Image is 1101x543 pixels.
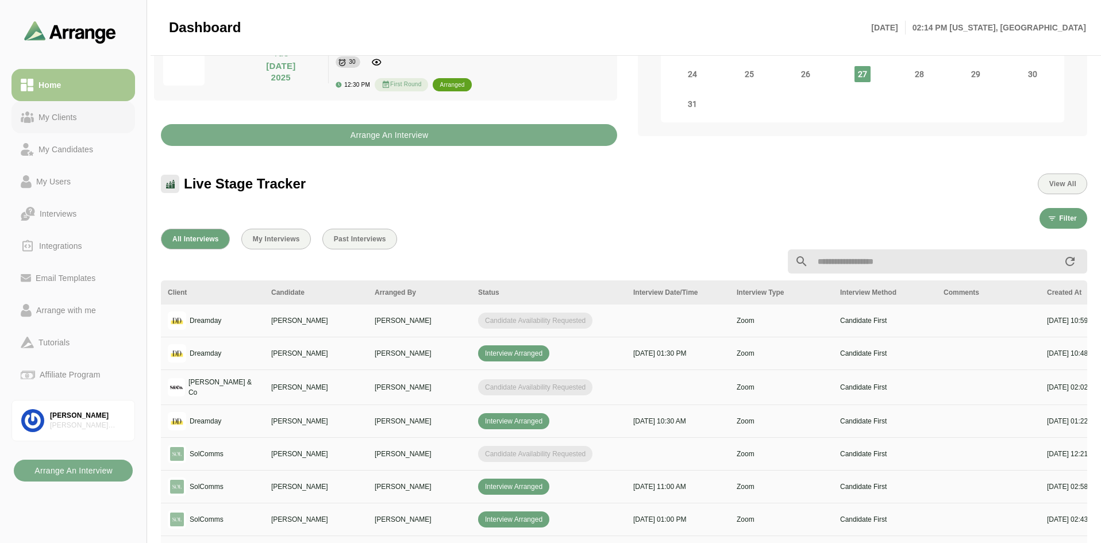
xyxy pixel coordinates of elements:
p: SolComms [190,482,224,492]
div: Client [168,287,257,298]
div: 30 [349,56,356,68]
div: Tutorials [34,336,74,349]
p: [PERSON_NAME] [271,449,361,459]
img: logo [168,378,185,396]
img: logo [168,477,186,496]
p: SolComms [190,449,224,459]
span: Sunday, August 31, 2025 [684,96,700,112]
span: Tuesday, August 26, 2025 [798,66,814,82]
p: [PERSON_NAME] [375,449,464,459]
div: Comments [944,287,1033,298]
div: 12:30 PM [336,82,370,88]
div: Integrations [34,239,87,253]
div: Status [478,287,619,298]
a: Integrations [11,230,135,262]
p: 02:14 PM [US_STATE], [GEOGRAPHIC_DATA] [906,21,1086,34]
div: Candidate [271,287,361,298]
div: Arranged By [375,287,464,298]
span: Sunday, August 24, 2025 [684,66,700,82]
span: My Interviews [252,235,300,243]
p: Zoom [737,482,826,492]
a: My Users [11,165,135,198]
p: [PERSON_NAME] [271,482,361,492]
span: Thursday, August 28, 2025 [911,66,927,82]
a: Tutorials [11,326,135,359]
i: appended action [1063,255,1077,268]
button: My Interviews [241,229,311,249]
p: [PERSON_NAME] [375,416,464,426]
span: Candidate Availability Requested [478,313,592,329]
div: Interview Method [840,287,930,298]
img: logo [168,445,186,463]
span: Monday, August 25, 2025 [741,66,757,82]
a: Arrange with me [11,294,135,326]
span: Candidate Availability Requested [478,379,592,395]
button: View All [1038,174,1087,194]
a: My Candidates [11,133,135,165]
div: Interview Type [737,287,826,298]
p: [PERSON_NAME] [375,315,464,326]
span: Candidate Availability Requested [478,446,592,462]
div: [PERSON_NAME] [50,411,125,421]
p: [PERSON_NAME] [271,382,361,392]
img: arrangeai-name-small-logo.4d2b8aee.svg [24,21,116,43]
div: Interviews [35,207,81,221]
p: [PERSON_NAME] [271,514,361,525]
div: My Candidates [34,143,98,156]
p: [PERSON_NAME] [375,482,464,492]
p: [PERSON_NAME] [375,348,464,359]
p: Zoom [737,514,826,525]
p: Zoom [737,315,826,326]
span: Live Stage Tracker [184,175,306,192]
div: arranged [440,79,464,91]
p: SolComms [190,514,224,525]
p: Dreamday [190,348,221,359]
span: Friday, August 29, 2025 [968,66,984,82]
p: Candidate First [840,482,930,492]
img: logo [168,311,186,330]
a: Email Templates [11,262,135,294]
p: [PERSON_NAME] [375,382,464,392]
a: My Clients [11,101,135,133]
p: Zoom [737,449,826,459]
button: Past Interviews [322,229,397,249]
img: logo [168,412,186,430]
div: Affiliate Program [35,368,105,382]
p: Candidate First [840,416,930,426]
p: [PERSON_NAME] [375,514,464,525]
span: Dashboard [169,19,241,36]
span: Interview Arranged [478,345,549,361]
p: [DATE] [871,21,905,34]
span: View All [1049,180,1076,188]
p: [PERSON_NAME] & Co [188,377,257,398]
div: My Users [32,175,75,188]
div: [PERSON_NAME] Associates [50,421,125,430]
span: Past Interviews [333,235,386,243]
span: Wednesday, August 27, 2025 [854,66,871,82]
p: [DATE] 01:00 PM [633,514,723,525]
p: Candidate First [840,315,930,326]
a: Affiliate Program [11,359,135,391]
span: Saturday, August 30, 2025 [1025,66,1041,82]
p: Candidate First [840,348,930,359]
button: All Interviews [161,229,230,249]
a: [PERSON_NAME][PERSON_NAME] Associates [11,400,135,441]
p: Candidate First [840,382,930,392]
div: Home [34,78,66,92]
span: Interview Arranged [478,413,549,429]
p: [DATE] 2025 [240,60,321,83]
button: Arrange An Interview [14,460,133,482]
div: Email Templates [31,271,100,285]
p: Zoom [737,348,826,359]
img: logo [168,344,186,363]
div: Arrange with me [32,303,101,317]
div: First Round [375,78,428,91]
p: Dreamday [190,315,221,326]
p: Zoom [737,416,826,426]
p: [DATE] 01:30 PM [633,348,723,359]
p: Candidate First [840,449,930,459]
b: Arrange An Interview [350,124,429,146]
p: [PERSON_NAME] [271,315,361,326]
span: Interview Arranged [478,479,549,495]
p: [DATE] 11:00 AM [633,482,723,492]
